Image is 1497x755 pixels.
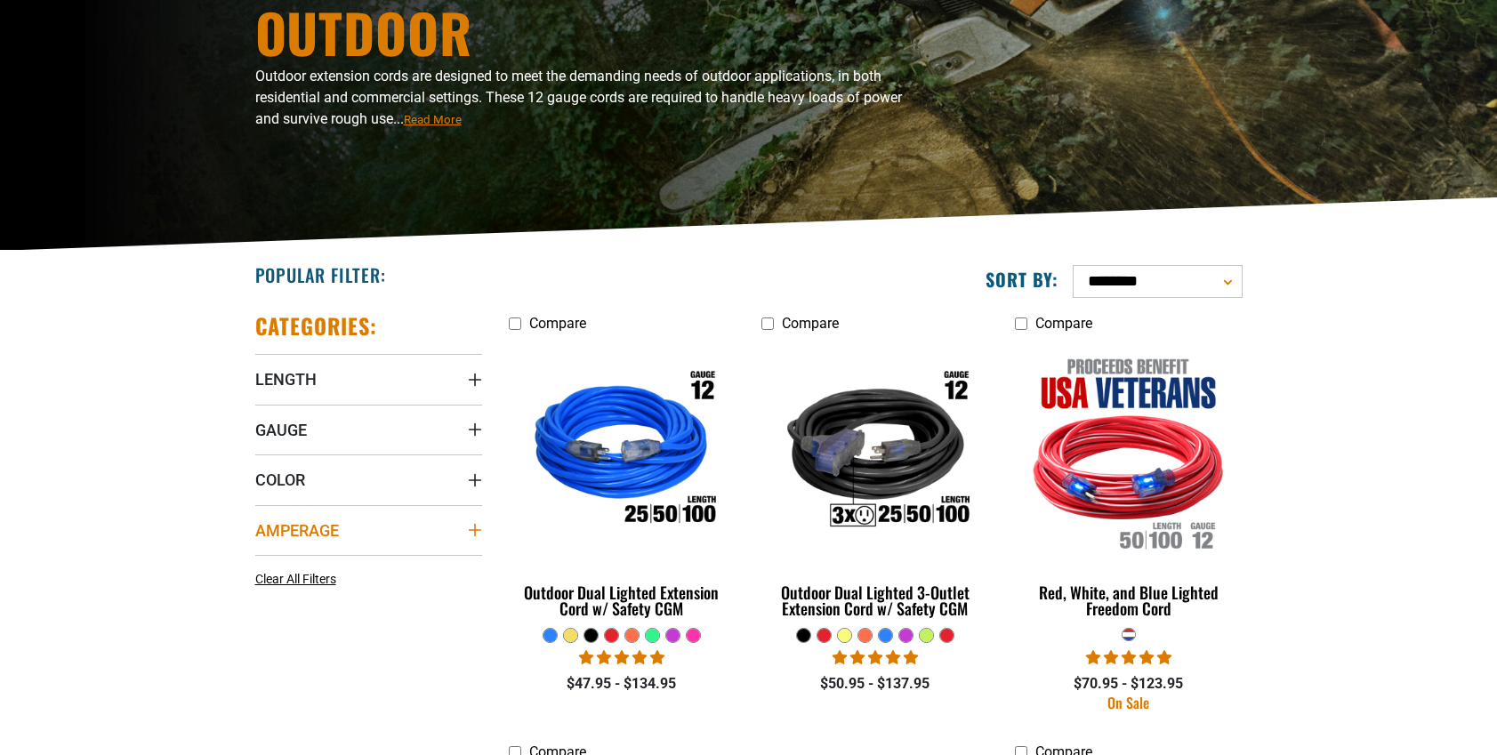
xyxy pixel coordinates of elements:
[1086,649,1171,666] span: 5.00 stars
[579,649,664,666] span: 4.81 stars
[255,505,482,555] summary: Amperage
[255,572,336,586] span: Clear All Filters
[255,369,317,390] span: Length
[510,349,734,554] img: Outdoor Dual Lighted Extension Cord w/ Safety CGM
[509,341,736,627] a: Outdoor Dual Lighted Extension Cord w/ Safety CGM Outdoor Dual Lighted Extension Cord w/ Safety CGM
[404,113,462,126] span: Read More
[1017,349,1241,554] img: Red, White, and Blue Lighted Freedom Cord
[255,470,305,490] span: Color
[1015,695,1242,710] div: On Sale
[1015,341,1242,627] a: Red, White, and Blue Lighted Freedom Cord Red, White, and Blue Lighted Freedom Cord
[509,673,736,695] div: $47.95 - $134.95
[833,649,918,666] span: 4.80 stars
[1035,315,1092,332] span: Compare
[763,349,987,554] img: Outdoor Dual Lighted 3-Outlet Extension Cord w/ Safety CGM
[255,68,902,127] span: Outdoor extension cords are designed to meet the demanding needs of outdoor applications, in both...
[255,454,482,504] summary: Color
[255,263,386,286] h2: Popular Filter:
[1015,584,1242,616] div: Red, White, and Blue Lighted Freedom Cord
[761,341,988,627] a: Outdoor Dual Lighted 3-Outlet Extension Cord w/ Safety CGM Outdoor Dual Lighted 3-Outlet Extensio...
[255,354,482,404] summary: Length
[986,268,1058,291] label: Sort by:
[255,420,307,440] span: Gauge
[255,5,905,59] h1: Outdoor
[761,584,988,616] div: Outdoor Dual Lighted 3-Outlet Extension Cord w/ Safety CGM
[255,405,482,454] summary: Gauge
[529,315,586,332] span: Compare
[255,312,378,340] h2: Categories:
[509,584,736,616] div: Outdoor Dual Lighted Extension Cord w/ Safety CGM
[255,520,339,541] span: Amperage
[255,570,343,589] a: Clear All Filters
[761,673,988,695] div: $50.95 - $137.95
[782,315,839,332] span: Compare
[1015,673,1242,695] div: $70.95 - $123.95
